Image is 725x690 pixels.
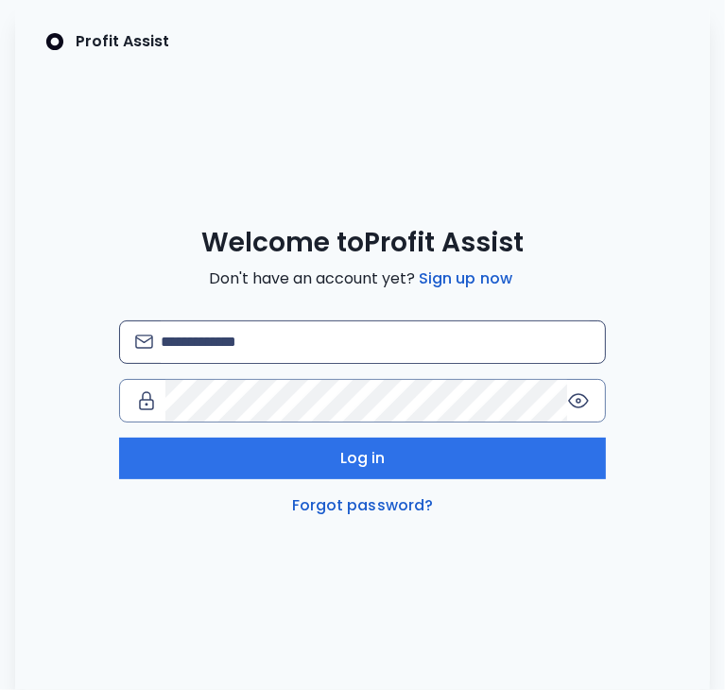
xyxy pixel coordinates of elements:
[119,438,606,479] button: Log in
[135,335,153,349] img: email
[209,267,516,290] span: Don't have an account yet?
[340,447,386,470] span: Log in
[76,30,169,53] p: Profit Assist
[45,30,64,53] img: SpotOn Logo
[415,267,516,290] a: Sign up now
[288,494,438,517] a: Forgot password?
[201,226,524,260] span: Welcome to Profit Assist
